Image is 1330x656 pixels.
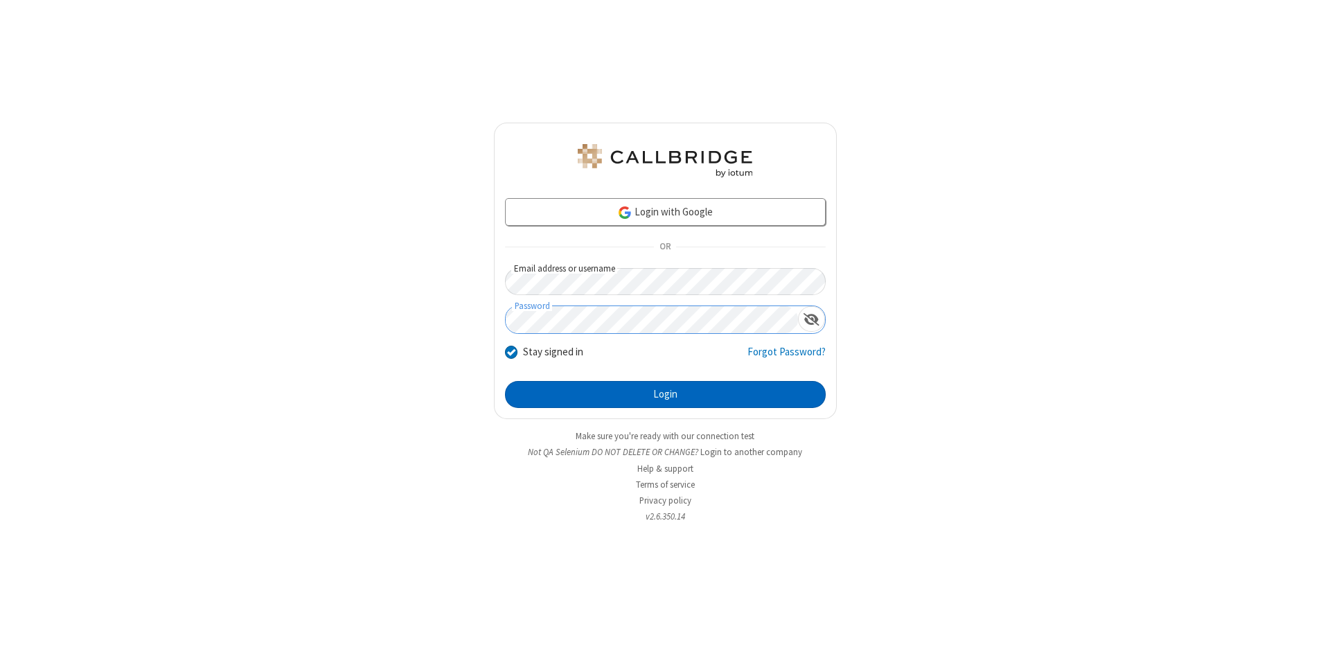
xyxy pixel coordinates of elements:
iframe: Chat [1295,620,1320,646]
li: Not QA Selenium DO NOT DELETE OR CHANGE? [494,445,837,459]
li: v2.6.350.14 [494,510,837,523]
span: OR [654,238,676,257]
img: google-icon.png [617,205,632,220]
a: Make sure you're ready with our connection test [576,430,754,442]
img: QA Selenium DO NOT DELETE OR CHANGE [575,144,755,177]
input: Email address or username [505,268,826,295]
button: Login [505,381,826,409]
a: Forgot Password? [747,344,826,371]
a: Privacy policy [639,495,691,506]
input: Password [506,306,798,333]
a: Login with Google [505,198,826,226]
a: Help & support [637,463,693,475]
div: Show password [798,306,825,332]
button: Login to another company [700,445,802,459]
a: Terms of service [636,479,695,490]
label: Stay signed in [523,344,583,360]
